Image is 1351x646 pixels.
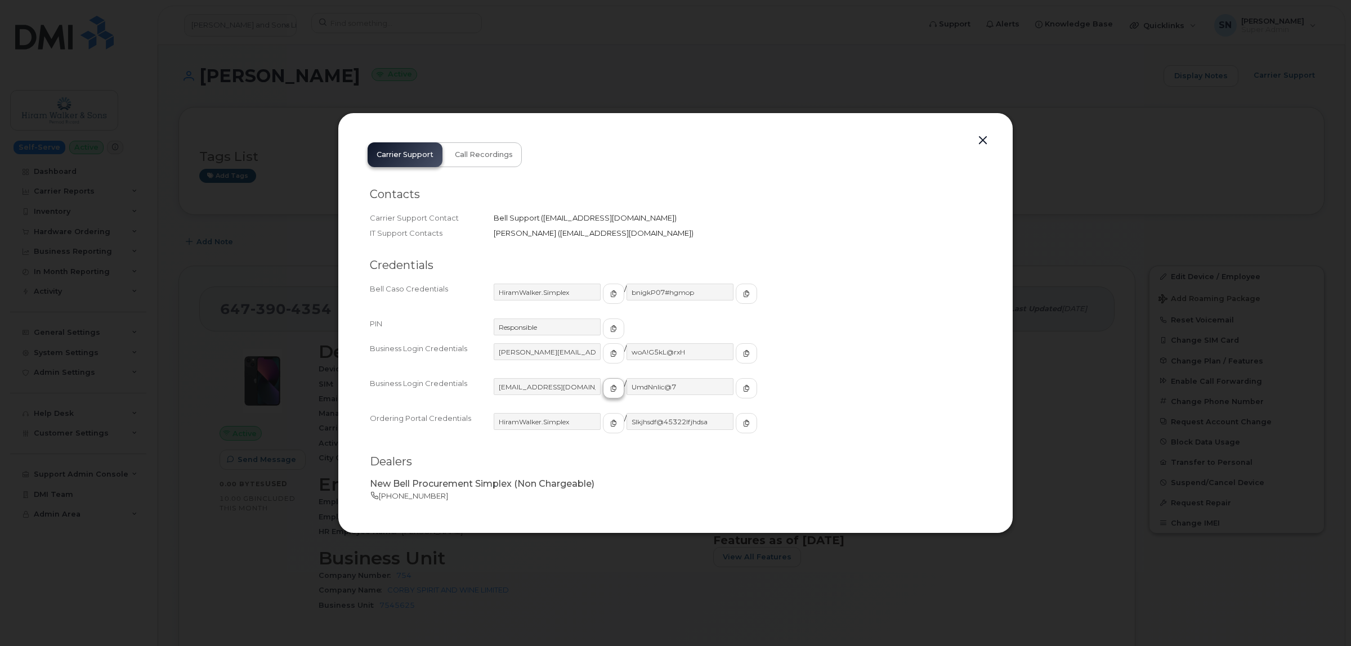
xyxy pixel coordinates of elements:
[370,318,494,339] div: PIN
[370,343,494,374] div: Business Login Credentials
[494,343,981,374] div: /
[736,284,757,304] button: copy to clipboard
[494,213,540,222] span: Bell Support
[736,378,757,398] button: copy to clipboard
[370,413,494,443] div: Ordering Portal Credentials
[370,491,981,501] p: [PHONE_NUMBER]
[736,413,757,433] button: copy to clipboard
[603,378,624,398] button: copy to clipboard
[603,284,624,304] button: copy to clipboard
[370,478,981,491] p: New Bell Procurement Simplex (Non Chargeable)
[603,318,624,339] button: copy to clipboard
[370,213,494,223] div: Carrier Support Contact
[370,187,981,201] h2: Contacts
[455,150,513,159] span: Call Recordings
[494,284,981,314] div: /
[494,378,981,409] div: /
[370,284,494,314] div: Bell Caso Credentials
[543,213,674,222] span: [EMAIL_ADDRESS][DOMAIN_NAME]
[494,413,981,443] div: /
[494,228,981,239] div: [PERSON_NAME] ([EMAIL_ADDRESS][DOMAIN_NAME])
[370,455,981,469] h2: Dealers
[370,228,494,239] div: IT Support Contacts
[603,413,624,433] button: copy to clipboard
[370,378,494,409] div: Business Login Credentials
[736,343,757,364] button: copy to clipboard
[603,343,624,364] button: copy to clipboard
[370,258,981,272] h2: Credentials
